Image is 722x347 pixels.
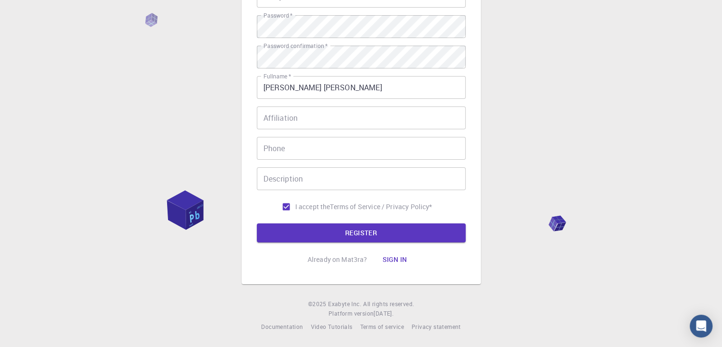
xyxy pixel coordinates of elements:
[257,223,466,242] button: REGISTER
[308,299,328,309] span: © 2025
[412,322,461,332] a: Privacy statement
[360,322,403,332] a: Terms of service
[360,323,403,330] span: Terms of service
[330,202,432,212] a: Terms of Service / Privacy Policy*
[308,255,367,264] p: Already on Mat3ra?
[263,42,328,50] label: Password confirmation
[261,322,303,332] a: Documentation
[412,323,461,330] span: Privacy statement
[690,315,713,337] div: Open Intercom Messenger
[263,11,292,19] label: Password
[375,250,414,269] button: Sign in
[374,309,394,318] a: [DATE].
[363,299,414,309] span: All rights reserved.
[374,309,394,317] span: [DATE] .
[310,323,352,330] span: Video Tutorials
[310,322,352,332] a: Video Tutorials
[263,72,291,80] label: Fullname
[261,323,303,330] span: Documentation
[330,202,432,212] p: Terms of Service / Privacy Policy *
[328,300,361,308] span: Exabyte Inc.
[328,299,361,309] a: Exabyte Inc.
[295,202,330,212] span: I accept the
[328,309,374,318] span: Platform version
